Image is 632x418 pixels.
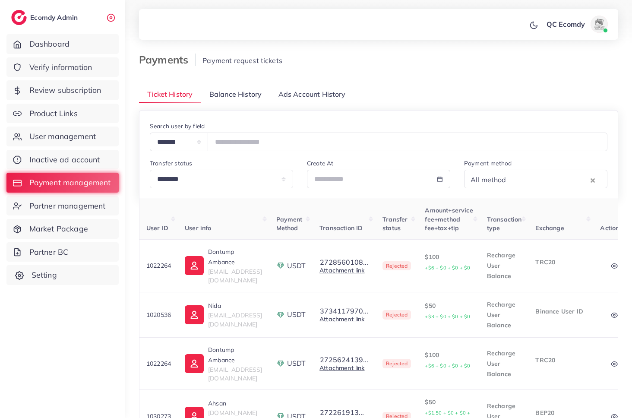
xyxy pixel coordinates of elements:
p: Binance User ID [535,306,586,317]
a: Dashboard [6,34,119,54]
span: Payment Method [276,215,303,232]
a: Attachment link [319,364,364,372]
p: Dontump Ambance [208,345,262,365]
button: 2728560108... [319,258,369,266]
p: Dontump Ambance [208,247,262,267]
div: Search for option [464,170,607,188]
a: User management [6,127,119,146]
p: 1022264 [146,358,171,369]
button: 272261913... [319,408,364,416]
a: Review subscription [6,80,119,100]
span: [EMAIL_ADDRESS][DOMAIN_NAME] [208,366,262,382]
img: payment [276,310,285,319]
img: ic-user-info.36bf1079.svg [185,305,204,324]
a: Setting [6,265,119,285]
span: User ID [146,224,168,232]
small: +$3 + $0 + $0 + $0 [425,313,470,320]
span: Rejected [382,359,411,368]
a: Attachment link [319,315,364,323]
img: payment [276,359,285,368]
span: Review subscription [29,85,101,96]
p: 1020536 [146,310,171,320]
p: $100 [425,252,473,273]
a: Inactive ad account [6,150,119,170]
span: Ticket History [147,89,193,99]
span: Partner management [29,200,106,212]
label: Create At [307,159,333,168]
span: Exchange [535,224,564,232]
p: Ahsan [208,398,262,408]
small: +$6 + $0 + $0 + $0 [425,265,470,271]
span: User management [29,131,96,142]
span: User info [185,224,211,232]
span: [EMAIL_ADDRESS][DOMAIN_NAME] [208,311,262,328]
a: logoEcomdy Admin [11,10,80,25]
label: Search user by field [150,122,205,130]
h2: Ecomdy Admin [30,13,80,22]
label: Payment method [464,159,512,168]
button: Clear Selected [591,175,595,185]
label: Transfer status [150,159,192,168]
img: ic-user-info.36bf1079.svg [185,354,204,373]
small: +$6 + $0 + $0 + $0 [425,363,470,369]
span: USDT [287,310,306,320]
span: Ads Account History [278,89,346,99]
button: 3734117970... [319,307,369,315]
img: ic-user-info.36bf1079.svg [185,256,204,275]
p: Nida [208,301,262,311]
span: Setting [32,269,57,281]
span: Actions [600,224,622,232]
button: 2725624139... [319,356,369,364]
span: Market Package [29,223,88,234]
a: Attachment link [319,266,364,274]
span: Inactive ad account [29,154,100,165]
p: Recharge User Balance [487,348,522,379]
span: Rejected [382,261,411,271]
span: Payment request tickets [202,56,282,65]
span: Amount+service fee+method fee+tax+tip [425,206,473,232]
a: Verify information [6,57,119,77]
p: $100 [425,350,473,371]
p: Recharge User Balance [487,299,522,330]
span: USDT [287,261,306,271]
span: Verify information [29,62,92,73]
p: TRC20 [535,257,586,267]
p: 1022264 [146,260,171,271]
img: logo [11,10,27,25]
span: Transfer status [382,215,408,232]
p: BEP20 [535,408,586,418]
img: avatar [591,16,608,33]
span: Transaction ID [319,224,363,232]
a: Product Links [6,104,119,123]
span: USDT [287,358,306,368]
p: QC Ecomdy [547,19,585,29]
input: Search for option [509,173,588,187]
span: Partner BC [29,247,69,258]
span: Product Links [29,108,78,119]
p: Recharge User Balance [487,250,522,281]
a: Partner BC [6,242,119,262]
span: Payment management [29,177,111,188]
p: $50 [425,301,473,322]
span: Dashboard [29,38,70,50]
a: QC Ecomdyavatar [542,16,611,33]
span: Balance History [209,89,262,99]
a: Partner management [6,196,119,216]
span: Transaction type [487,215,522,232]
a: Market Package [6,219,119,239]
span: [EMAIL_ADDRESS][DOMAIN_NAME] [208,268,262,284]
img: payment [276,261,285,270]
a: Payment management [6,173,119,193]
h3: Payments [139,54,196,66]
span: All method [469,174,508,187]
p: TRC20 [535,355,586,365]
span: Rejected [382,310,411,320]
